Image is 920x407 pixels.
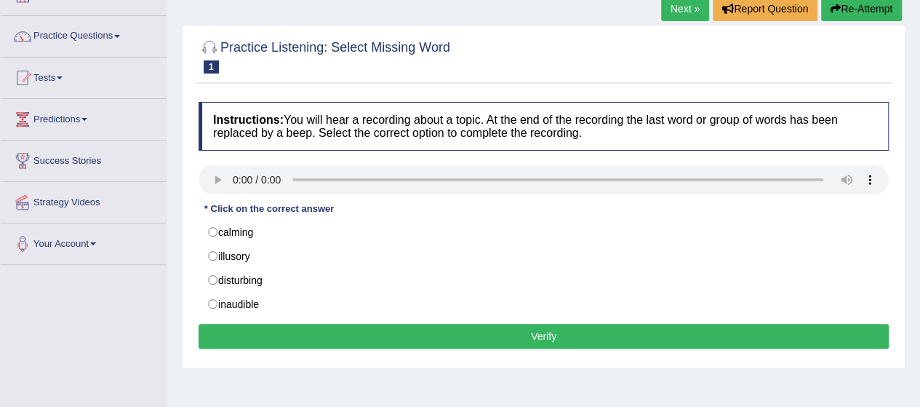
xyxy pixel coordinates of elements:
button: Verify [199,324,889,349]
h4: You will hear a recording about a topic. At the end of the recording the last word or group of wo... [199,102,889,151]
label: disturbing [199,268,889,293]
label: inaudible [199,292,889,317]
label: illusory [199,244,889,269]
a: Practice Questions [1,16,167,52]
a: Tests [1,58,167,94]
a: Predictions [1,99,167,135]
a: Strategy Videos [1,182,167,218]
label: calming [199,220,889,245]
h2: Practice Listening: Select Missing Word [199,37,450,74]
span: 1 [204,60,219,74]
a: Success Stories [1,141,167,177]
b: Instructions: [213,114,284,126]
div: * Click on the correct answer [199,202,340,216]
a: Your Account [1,224,167,260]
